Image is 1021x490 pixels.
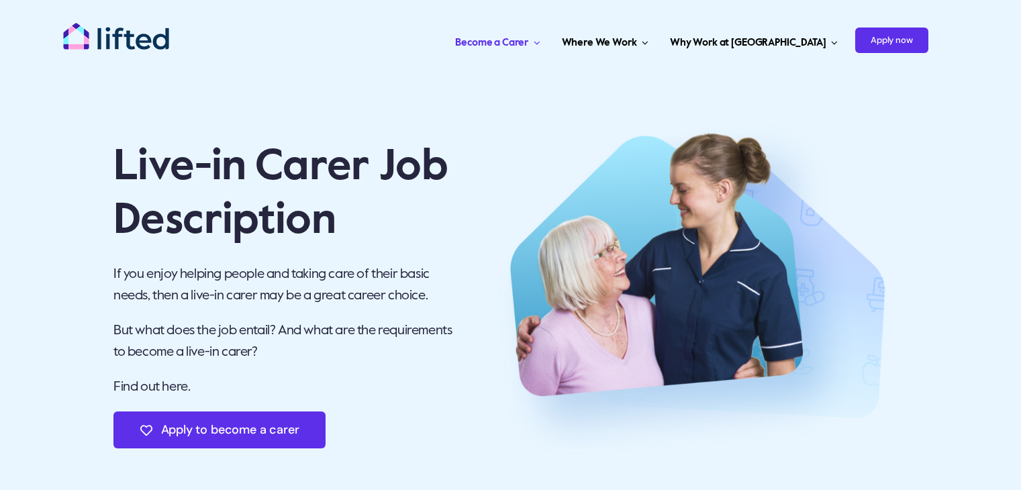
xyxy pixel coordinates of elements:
span: Why Work at [GEOGRAPHIC_DATA] [670,32,826,54]
a: lifted-logo [62,22,170,36]
span: But what does the job entail? And what are the requirements to become a live-in carer? [113,324,452,359]
span: Live-in Carer Job Description [113,146,448,242]
a: Why Work at [GEOGRAPHIC_DATA] [666,20,842,60]
a: Apply now [855,20,928,60]
span: Become a Carer [455,32,528,54]
a: Become a Carer [451,20,544,60]
img: Beome a Carer – Hero Image [482,101,908,481]
a: Apply to become a carer [113,411,326,448]
span: Apply now [855,28,928,53]
span: If you enjoy helping people and taking care of their basic needs, then a live-in carer may be a g... [113,268,430,303]
span: Where We Work [562,32,637,54]
a: Where We Work [558,20,652,60]
span: Find out here. [113,381,190,394]
span: Apply to become a carer [161,423,299,437]
nav: Carer Jobs Menu [273,20,928,60]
